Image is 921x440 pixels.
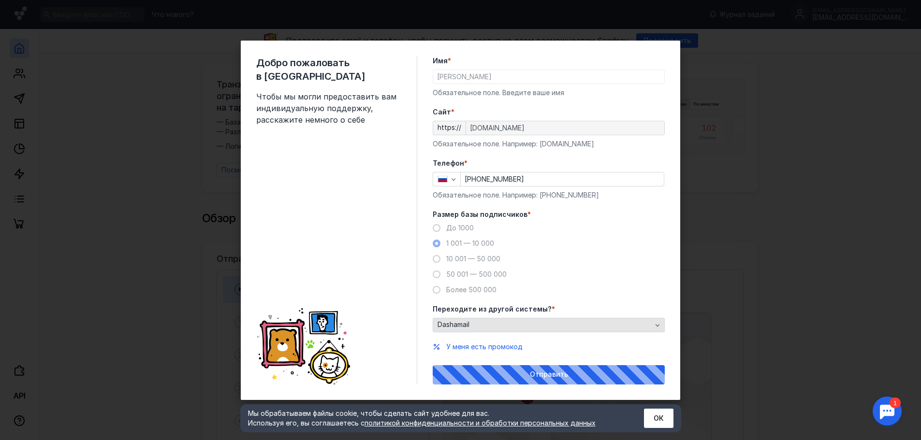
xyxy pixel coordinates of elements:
span: Чтобы мы могли предоставить вам индивидуальную поддержку, расскажите немного о себе [256,91,401,126]
span: Телефон [433,158,464,168]
div: Обязательное поле. Например: [DOMAIN_NAME] [433,139,665,149]
div: Мы обрабатываем файлы cookie, чтобы сделать сайт удобнее для вас. Используя его, вы соглашаетесь c [248,409,620,428]
div: Обязательное поле. Например: [PHONE_NUMBER] [433,190,665,200]
span: Cайт [433,107,451,117]
span: Размер базы подписчиков [433,210,527,219]
span: Имя [433,56,448,66]
span: У меня есть промокод [446,342,523,351]
div: 1 [22,6,33,16]
button: ОК [644,409,673,428]
span: Переходите из другой системы? [433,304,552,314]
button: У меня есть промокод [446,342,523,352]
span: Dashamail [438,321,469,329]
a: политикой конфиденциальности и обработки персональных данных [365,419,596,427]
div: Обязательное поле. Введите ваше имя [433,88,665,98]
button: Dashamail [433,318,665,332]
span: Добро пожаловать в [GEOGRAPHIC_DATA] [256,56,401,83]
